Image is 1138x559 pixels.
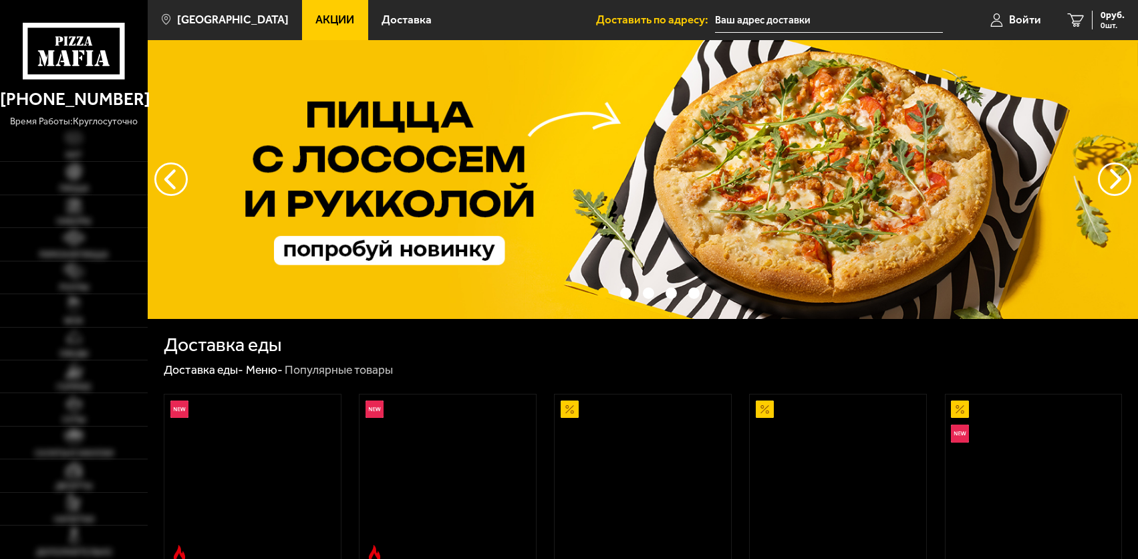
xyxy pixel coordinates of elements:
[36,548,112,557] span: Дополнительно
[596,14,715,25] span: Доставить по адресу:
[57,217,91,226] span: Наборы
[1101,21,1125,29] span: 0 шт.
[59,185,89,193] span: Пицца
[620,288,631,299] button: точки переключения
[688,288,700,299] button: точки переключения
[170,401,188,419] img: Новинка
[756,401,774,419] img: Акционный
[59,284,89,292] span: Роллы
[597,288,609,299] button: точки переключения
[285,362,393,378] div: Популярные товары
[1009,14,1041,25] span: Войти
[164,335,281,354] h1: Доставка еды
[57,383,92,392] span: Горячее
[35,449,114,458] span: Салаты и закуски
[1101,11,1125,20] span: 0 руб.
[715,8,943,33] input: Ваш адрес доставки
[382,14,432,25] span: Доставка
[164,362,243,377] a: Доставка еды-
[366,401,384,419] img: Новинка
[315,14,354,25] span: Акции
[1098,162,1131,196] button: предыдущий
[154,162,188,196] button: следующий
[39,251,108,259] span: Римская пицца
[55,482,92,491] span: Десерты
[643,288,654,299] button: точки переключения
[65,151,82,160] span: Хит
[62,416,86,425] span: Супы
[666,288,677,299] button: точки переключения
[54,516,94,524] span: Напитки
[561,401,579,419] img: Акционный
[951,425,969,443] img: Новинка
[246,362,283,377] a: Меню-
[177,14,289,25] span: [GEOGRAPHIC_DATA]
[59,350,88,358] span: Обеды
[951,401,969,419] img: Акционный
[64,317,84,326] span: WOK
